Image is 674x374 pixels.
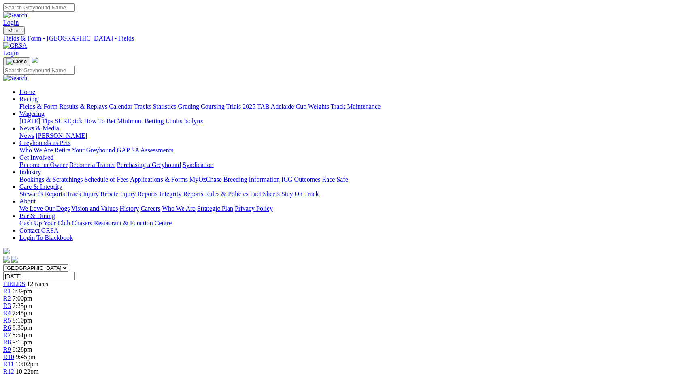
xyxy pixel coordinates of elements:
[19,227,58,234] a: Contact GRSA
[3,66,75,75] input: Search
[3,339,11,346] a: R8
[13,324,32,331] span: 8:30pm
[19,161,68,168] a: Become an Owner
[117,147,174,154] a: GAP SA Assessments
[19,183,62,190] a: Care & Integrity
[19,205,70,212] a: We Love Our Dogs
[197,205,233,212] a: Strategic Plan
[153,103,176,110] a: Statistics
[134,103,151,110] a: Tracks
[72,220,172,227] a: Chasers Restaurant & Function Centre
[19,198,36,205] a: About
[3,317,11,324] a: R5
[242,103,306,110] a: 2025 TAB Adelaide Cup
[3,302,11,309] a: R3
[19,96,38,103] a: Racing
[3,49,19,56] a: Login
[183,161,213,168] a: Syndication
[19,205,671,212] div: About
[184,118,203,124] a: Isolynx
[19,118,671,125] div: Wagering
[19,220,70,227] a: Cash Up Your Club
[19,147,53,154] a: Who We Are
[55,118,82,124] a: SUREpick
[19,103,57,110] a: Fields & Form
[130,176,188,183] a: Applications & Forms
[3,331,11,338] a: R7
[178,103,199,110] a: Grading
[19,110,45,117] a: Wagering
[19,234,73,241] a: Login To Blackbook
[13,346,32,353] span: 9:28pm
[84,118,116,124] a: How To Bet
[19,132,671,139] div: News & Media
[19,125,59,132] a: News & Media
[19,88,35,95] a: Home
[16,353,36,360] span: 9:45pm
[13,317,32,324] span: 8:10pm
[3,295,11,302] a: R2
[3,35,671,42] a: Fields & Form - [GEOGRAPHIC_DATA] - Fields
[69,161,115,168] a: Become a Trainer
[19,103,671,110] div: Racing
[308,103,329,110] a: Weights
[19,118,53,124] a: [DATE] Tips
[3,248,10,254] img: logo-grsa-white.png
[3,361,14,368] a: R11
[3,280,25,287] a: FIELDS
[117,161,181,168] a: Purchasing a Greyhound
[223,176,280,183] a: Breeding Information
[140,205,160,212] a: Careers
[281,190,319,197] a: Stay On Track
[19,147,671,154] div: Greyhounds as Pets
[3,256,10,263] img: facebook.svg
[13,295,32,302] span: 7:00pm
[19,190,671,198] div: Care & Integrity
[3,353,14,360] a: R10
[27,280,48,287] span: 12 races
[3,12,28,19] img: Search
[120,190,157,197] a: Injury Reports
[19,169,41,175] a: Industry
[6,58,27,65] img: Close
[59,103,107,110] a: Results & Replays
[3,310,11,316] a: R4
[250,190,280,197] a: Fact Sheets
[3,57,30,66] button: Toggle navigation
[3,42,27,49] img: GRSA
[13,331,32,338] span: 8:51pm
[11,256,18,263] img: twitter.svg
[3,3,75,12] input: Search
[19,190,65,197] a: Stewards Reports
[235,205,273,212] a: Privacy Policy
[201,103,225,110] a: Coursing
[189,176,222,183] a: MyOzChase
[13,339,32,346] span: 9:13pm
[117,118,182,124] a: Minimum Betting Limits
[15,361,38,368] span: 10:02pm
[3,288,11,295] a: R1
[71,205,118,212] a: Vision and Values
[3,324,11,331] a: R6
[331,103,381,110] a: Track Maintenance
[3,346,11,353] a: R9
[3,19,19,26] a: Login
[19,176,83,183] a: Bookings & Scratchings
[8,28,21,34] span: Menu
[162,205,196,212] a: Who We Are
[109,103,132,110] a: Calendar
[3,272,75,280] input: Select date
[322,176,348,183] a: Race Safe
[66,190,118,197] a: Track Injury Rebate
